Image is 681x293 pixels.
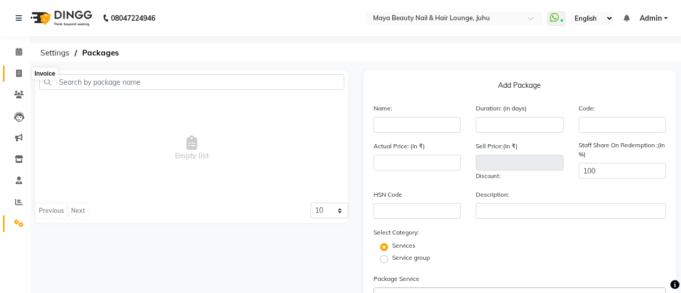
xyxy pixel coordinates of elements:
label: Sell Price:(In ₹) [476,142,518,151]
img: logo [26,4,95,32]
span: Settings [35,44,75,62]
b: 08047224946 [111,4,155,32]
span: Admin [640,13,662,24]
label: Duration: (in days) [476,104,527,113]
label: Name: [374,104,392,113]
label: Services [392,241,415,250]
label: HSN Code [374,190,402,199]
span: Packages [77,44,124,62]
label: Actual Price: (In ₹) [374,142,425,151]
label: Select Category: [374,228,419,237]
span: Discount: [476,172,501,180]
label: Staff Share On Redemption :(In %) [579,141,666,159]
div: Invoice [32,68,57,80]
p: Add Package [374,80,666,95]
input: Search by package name [39,74,344,90]
label: Description: [476,190,509,199]
label: Code: [579,104,595,113]
label: Service group [392,253,430,262]
span: Empty list [35,98,348,199]
label: Package Service [374,274,419,283]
